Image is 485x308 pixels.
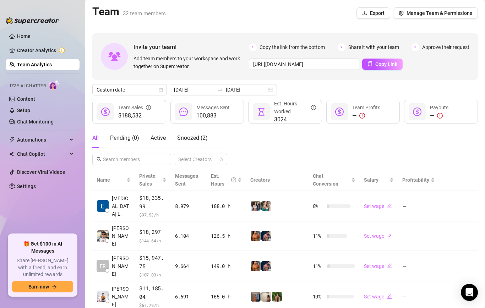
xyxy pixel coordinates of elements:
span: team [219,157,223,161]
h2: Team [92,5,166,18]
button: Copy Link [362,59,403,70]
span: $11,185.04 [139,284,167,301]
span: edit [387,203,392,208]
button: Earn nowarrow-right [12,281,73,292]
td: — [398,221,439,251]
span: 11 % [313,232,324,240]
a: Set wageedit [364,263,392,269]
img: Zaddy [261,201,271,211]
span: 11 % [313,262,324,270]
span: hourglass [257,108,266,116]
span: 100,883 [196,111,230,120]
span: Payouts [430,105,448,110]
span: Messages Sent [196,105,230,110]
span: question-circle [231,172,236,188]
img: Axel [261,261,271,271]
span: Earn now [28,284,49,290]
img: Rick Gino Tarce… [97,230,109,242]
span: arrow-right [52,284,57,289]
a: Settings [17,183,36,189]
span: $ 144.64 /h [139,237,167,244]
div: 6,691 [175,293,202,301]
img: Jayson Roa [97,291,109,302]
span: 🎁 Get $100 in AI Messages [12,241,73,254]
span: Chat Conversion [313,173,338,187]
div: 149.0 h [211,262,241,270]
span: $188,532 [118,111,151,120]
td: — [398,251,439,281]
span: Chat Copilot [17,148,67,160]
input: Start date [174,86,214,94]
span: 10 % [313,293,324,301]
span: edit [387,233,392,238]
input: End date [226,86,266,94]
th: Name [92,169,135,191]
div: 165.0 h [211,293,241,301]
span: Profitability [402,177,429,183]
span: Name [97,176,125,184]
button: Export [356,7,390,19]
span: Add team members to your workspace and work together on Supercreator. [133,55,246,70]
a: Set wageedit [364,294,392,299]
span: 3024 [274,115,316,124]
img: logo-BBDzfeDw.svg [6,17,59,24]
span: Izzy AI Chatter [10,83,46,89]
div: Open Intercom Messenger [461,284,478,301]
a: Discover Viral Videos [17,169,65,175]
span: Salary [364,177,378,183]
span: 1 [249,43,257,51]
img: Wayne [251,292,261,302]
div: Est. Hours [211,172,236,188]
th: Creators [246,169,309,191]
span: Private Sales [139,173,156,187]
span: 2 [338,43,345,51]
span: 3 [412,43,419,51]
img: AI Chatter [49,80,60,90]
td: — [398,191,439,221]
span: $18,297 [139,228,167,236]
span: Team Profits [352,105,380,110]
span: Copy Link [375,61,397,67]
div: 126.5 h [211,232,241,240]
img: Exon Locsin [97,200,109,212]
div: — [430,111,448,120]
span: Automations [17,134,67,145]
span: Approve their request [422,43,469,51]
span: copy [367,61,372,66]
div: 188.0 h [211,202,241,210]
span: Share [PERSON_NAME] with a friend, and earn unlimited rewards [12,257,73,278]
button: Manage Team & Permissions [393,7,478,19]
span: Copy the link from the bottom [260,43,325,51]
span: exclamation-circle [437,113,443,119]
a: Creator Analytics exclamation-circle [17,45,74,56]
span: FR [100,262,106,270]
span: 32 team members [123,10,166,17]
span: Active [151,134,166,141]
span: Messages Sent [175,173,198,187]
span: $ 107.03 /h [139,271,167,278]
img: Chat Copilot [9,152,14,156]
div: — [352,111,380,120]
input: Search members [103,155,161,163]
a: Set wageedit [364,233,392,239]
a: Setup [17,108,30,113]
img: Nathaniel [272,292,282,302]
div: Est. Hours Worked [274,100,316,115]
span: Share it with your team [348,43,399,51]
span: thunderbolt [9,137,15,143]
span: swap-right [217,87,223,93]
img: Axel [261,231,271,241]
span: dollar-circle [101,108,110,116]
div: Team Sales [118,104,151,111]
span: Snoozed ( 2 ) [177,134,208,141]
span: [MEDICAL_DATA] L. [112,194,131,218]
span: setting [399,11,404,16]
span: message [179,108,188,116]
img: Ralphy [261,292,271,302]
div: 6,104 [175,232,202,240]
span: search [97,157,102,162]
img: JG [251,261,261,271]
span: exclamation-circle [359,113,365,119]
a: Set wageedit [364,203,392,209]
a: Home [17,33,31,39]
